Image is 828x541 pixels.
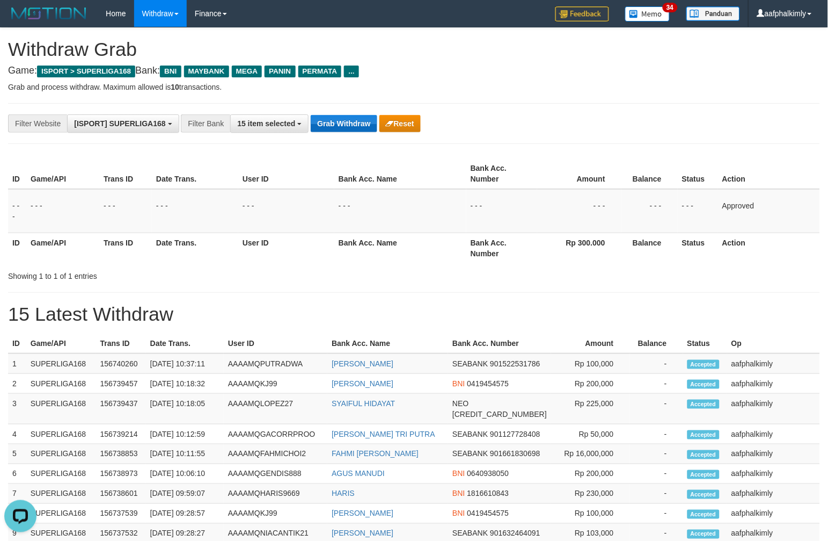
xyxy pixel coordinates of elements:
[237,119,295,128] span: 15 item selected
[230,114,309,133] button: 15 item selected
[630,464,683,484] td: -
[4,4,36,37] button: Open LiveChat chat widget
[537,189,621,233] td: - - -
[146,424,224,444] td: [DATE] 10:12:59
[687,380,720,389] span: Accepted
[146,394,224,424] td: [DATE] 10:18:05
[727,374,820,394] td: aafphalkimly
[466,233,537,263] th: Bank Acc. Number
[452,399,468,408] span: NEO
[74,119,165,128] span: [ISPORT] SUPERLIGA168
[67,114,179,133] button: [ISPORT] SUPERLIGA168
[332,379,393,388] a: [PERSON_NAME]
[8,304,820,325] h1: 15 Latest Withdraw
[678,233,718,263] th: Status
[26,444,96,464] td: SUPERLIGA168
[26,464,96,484] td: SUPERLIGA168
[551,374,630,394] td: Rp 200,000
[332,529,393,538] a: [PERSON_NAME]
[490,450,540,458] span: Copy 901661830698 to clipboard
[467,509,509,518] span: Copy 0419454575 to clipboard
[99,158,152,189] th: Trans ID
[621,233,678,263] th: Balance
[298,66,342,77] span: PERMATA
[146,444,224,464] td: [DATE] 10:11:55
[727,484,820,504] td: aafphalkimly
[551,504,630,524] td: Rp 100,000
[687,490,720,499] span: Accepted
[224,394,327,424] td: AAAAMQLOPEZ27
[686,6,740,21] img: panduan.png
[184,66,229,77] span: MAYBANK
[727,444,820,464] td: aafphalkimly
[334,158,466,189] th: Bank Acc. Name
[171,83,179,91] strong: 10
[8,233,26,263] th: ID
[727,354,820,374] td: aafphalkimly
[683,334,727,354] th: Status
[332,450,419,458] a: FAHMI [PERSON_NAME]
[727,394,820,424] td: aafphalkimly
[332,430,435,438] a: [PERSON_NAME] TRI PUTRA
[181,114,230,133] div: Filter Bank
[621,189,678,233] td: - - -
[452,450,488,458] span: SEABANK
[718,189,820,233] td: Approved
[334,233,466,263] th: Bank Acc. Name
[96,334,146,354] th: Trans ID
[224,334,327,354] th: User ID
[452,509,465,518] span: BNI
[687,430,720,439] span: Accepted
[8,189,26,233] td: - - -
[26,233,99,263] th: Game/API
[8,374,26,394] td: 2
[224,424,327,444] td: AAAAMQGACORRPROO
[26,424,96,444] td: SUPERLIGA168
[8,424,26,444] td: 4
[152,158,238,189] th: Date Trans.
[678,189,718,233] td: - - -
[551,464,630,484] td: Rp 200,000
[96,394,146,424] td: 156739437
[448,334,551,354] th: Bank Acc. Number
[146,354,224,374] td: [DATE] 10:37:11
[8,334,26,354] th: ID
[224,354,327,374] td: AAAAMQPUTRADWA
[467,470,509,478] span: Copy 0640938050 to clipboard
[224,444,327,464] td: AAAAMQFAHMICHOI2
[727,504,820,524] td: aafphalkimly
[452,410,547,419] span: Copy 5859459223534313 to clipboard
[663,3,677,12] span: 34
[99,189,152,233] td: - - -
[727,334,820,354] th: Op
[96,504,146,524] td: 156737539
[551,484,630,504] td: Rp 230,000
[718,158,820,189] th: Action
[26,394,96,424] td: SUPERLIGA168
[467,489,509,498] span: Copy 1816610843 to clipboard
[26,374,96,394] td: SUPERLIGA168
[8,114,67,133] div: Filter Website
[466,158,537,189] th: Bank Acc. Number
[687,360,720,369] span: Accepted
[630,444,683,464] td: -
[96,354,146,374] td: 156740260
[467,379,509,388] span: Copy 0419454575 to clipboard
[238,158,334,189] th: User ID
[96,484,146,504] td: 156738601
[8,158,26,189] th: ID
[334,189,466,233] td: - - -
[687,450,720,459] span: Accepted
[8,82,820,92] p: Grab and process withdraw. Maximum allowed is transactions.
[687,400,720,409] span: Accepted
[224,374,327,394] td: AAAAMQKJ99
[630,484,683,504] td: -
[452,430,488,438] span: SEABANK
[146,334,224,354] th: Date Trans.
[8,66,820,76] h4: Game: Bank:
[26,354,96,374] td: SUPERLIGA168
[160,66,181,77] span: BNI
[265,66,295,77] span: PANIN
[551,394,630,424] td: Rp 225,000
[466,189,537,233] td: - - -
